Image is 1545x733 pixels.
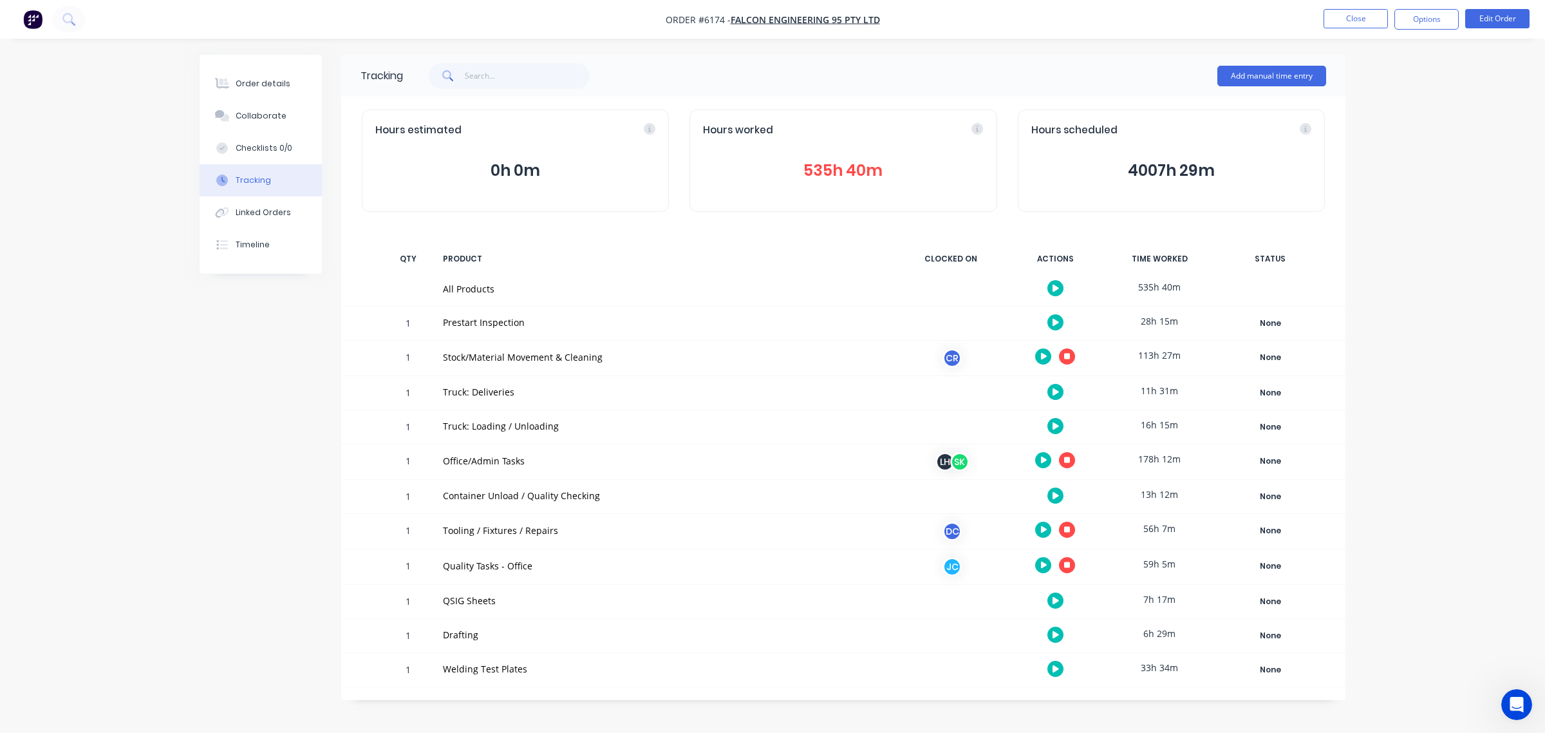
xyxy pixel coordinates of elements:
div: LH [935,452,955,471]
div: 1 [389,378,427,410]
div: TIME WORKED [1111,245,1208,272]
div: 1 [389,482,427,513]
button: 0h 0m [375,158,655,183]
div: 178h 12m [1111,444,1208,473]
div: 1 [389,446,427,479]
div: Tracking [360,68,403,84]
div: 1 [389,309,427,340]
span: Hours estimated [375,123,462,138]
img: Factory [23,10,42,29]
div: None [1224,315,1316,332]
div: None [1224,593,1316,610]
span: Order #6174 - [666,14,731,26]
div: 33h 34m [1111,653,1208,682]
span: Hours worked [703,123,773,138]
div: SK [950,452,969,471]
button: Timeline [200,229,322,261]
div: None [1224,385,1316,401]
button: Add manual time entry [1217,66,1326,86]
div: CLOCKED ON [903,245,999,272]
div: QTY [389,245,427,272]
button: None [1223,314,1317,332]
div: None [1224,662,1316,678]
button: None [1223,488,1317,506]
button: None [1223,418,1317,436]
div: 113h 27m [1111,341,1208,370]
button: Options [1394,9,1459,30]
div: Office/Admin Tasks [443,454,887,468]
div: Container Unload / Quality Checking [443,489,887,502]
div: 1 [389,587,427,618]
div: Linked Orders [236,207,291,218]
div: DC [942,522,962,541]
div: Prestart Inspection [443,316,887,329]
button: None [1223,627,1317,645]
div: PRODUCT [435,245,895,272]
div: None [1224,627,1316,644]
div: 28h 15m [1111,307,1208,336]
button: None [1223,522,1317,540]
button: None [1223,593,1317,611]
div: 1 [389,412,427,444]
div: Drafting [443,628,887,642]
div: Truck: Deliveries [443,385,887,399]
div: None [1224,453,1316,470]
div: Timeline [236,239,270,251]
button: Edit Order [1465,9,1530,28]
button: Collaborate [200,100,322,132]
div: Truck: Loading / Unloading [443,419,887,433]
div: 11h 31m [1111,376,1208,405]
div: 1 [389,621,427,652]
div: None [1224,522,1316,539]
button: Order details [200,68,322,100]
div: None [1224,558,1316,575]
button: Close [1324,9,1388,28]
button: None [1223,557,1317,575]
div: CR [942,348,962,368]
div: 1 [389,516,427,549]
div: None [1224,349,1316,366]
div: JC [942,557,962,576]
div: 6h 29m [1111,619,1208,648]
div: 1 [389,551,427,584]
span: Hours scheduled [1031,123,1118,138]
div: Stock/Material Movement & Cleaning [443,350,887,364]
div: QSIG Sheets [443,594,887,607]
button: Linked Orders [200,196,322,229]
div: None [1224,419,1316,435]
div: Checklists 0/0 [236,142,292,154]
div: 16h 15m [1111,410,1208,439]
div: Order details [236,78,290,90]
div: Tooling / Fixtures / Repairs [443,524,887,537]
div: 59h 5m [1111,549,1208,578]
input: Search... [465,63,590,89]
button: None [1223,452,1317,470]
div: Quality Tasks - Office [443,559,887,573]
div: Tracking [236,175,271,186]
div: 1 [389,343,427,376]
div: 13h 12m [1111,480,1208,509]
div: 7h 17m [1111,585,1208,614]
iframe: Intercom live chat [1501,689,1532,720]
div: None [1224,488,1316,505]
div: STATUS [1215,245,1325,272]
button: None [1223,661,1317,679]
button: 535h 40m [703,158,983,183]
button: None [1223,384,1317,402]
div: Welding Test Plates [443,662,887,676]
div: 1 [389,655,427,687]
div: ACTIONS [1007,245,1103,272]
div: 535h 40m [1111,272,1208,301]
div: All Products [443,282,887,296]
button: Checklists 0/0 [200,132,322,164]
button: None [1223,348,1317,366]
button: 4007h 29m [1031,158,1311,183]
div: Collaborate [236,110,286,122]
div: 56h 7m [1111,514,1208,543]
button: Tracking [200,164,322,196]
a: Falcon Engineering 95 Pty Ltd [731,14,880,26]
